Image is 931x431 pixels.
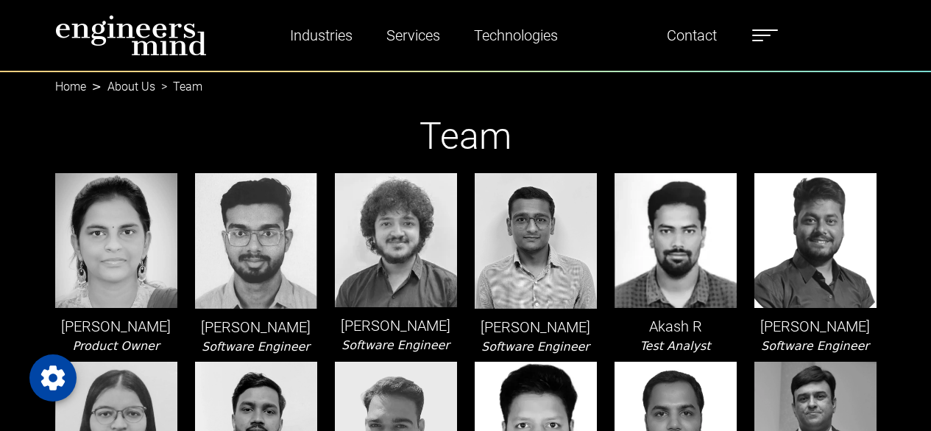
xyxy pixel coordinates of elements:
[55,71,877,88] nav: breadcrumb
[754,315,877,337] p: [PERSON_NAME]
[640,339,710,353] i: Test Analyst
[661,18,723,52] a: Contact
[615,173,737,309] img: leader-img
[475,173,597,309] img: leader-img
[72,339,159,353] i: Product Owner
[481,340,590,354] i: Software Engineer
[335,315,457,337] p: [PERSON_NAME]
[761,339,869,353] i: Software Engineer
[55,173,177,309] img: leader-img
[468,18,564,52] a: Technologies
[55,80,86,94] a: Home
[55,114,877,158] h1: Team
[475,316,597,338] p: [PERSON_NAME]
[195,316,317,338] p: [PERSON_NAME]
[202,340,310,354] i: Software Engineer
[754,173,877,309] img: leader-img
[155,78,202,96] li: Team
[341,338,450,352] i: Software Engineer
[55,315,177,337] p: [PERSON_NAME]
[55,15,207,56] img: logo
[195,173,317,309] img: leader-img
[380,18,446,52] a: Services
[107,80,155,94] a: About Us
[284,18,358,52] a: Industries
[335,173,457,308] img: leader-img
[615,315,737,337] p: Akash R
